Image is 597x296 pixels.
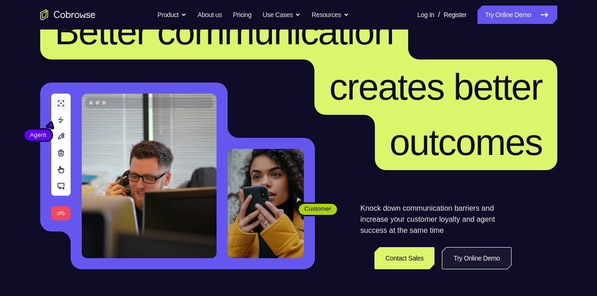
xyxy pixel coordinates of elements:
[329,66,542,107] span: creates better
[390,122,543,163] span: outcomes
[40,9,96,20] a: Go to the home page
[157,6,187,24] button: Product
[312,6,349,24] button: Resources
[263,6,301,24] button: Use Cases
[55,11,394,52] span: Better communication
[361,203,512,236] p: Knock down communication barriers and increase your customer loyalty and agent success at the sam...
[374,247,435,269] a: Contact Sales
[228,149,304,258] img: A customer holding their phone
[198,6,222,24] a: About us
[417,6,434,24] a: Log In
[233,6,251,24] a: Pricing
[442,247,511,269] a: Try Online Demo
[444,6,466,24] a: Register
[477,6,557,24] a: Try Online Demo
[438,9,440,20] span: /
[82,94,217,258] img: A customer support agent talking on the phone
